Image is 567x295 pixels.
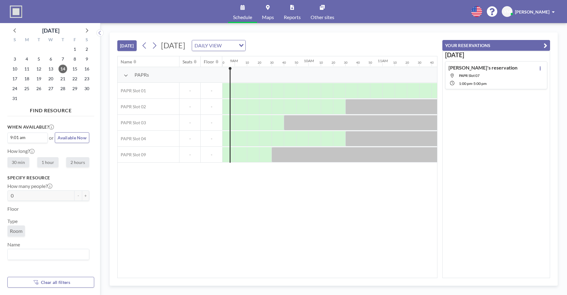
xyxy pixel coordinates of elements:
[282,61,286,65] div: 40
[45,36,57,44] div: W
[161,41,185,50] span: [DATE]
[58,55,67,63] span: Thursday, August 7, 2025
[42,26,59,35] div: [DATE]
[70,55,79,63] span: Friday, August 8, 2025
[192,40,245,51] div: Search for option
[201,120,222,126] span: -
[70,74,79,83] span: Friday, August 22, 2025
[82,74,91,83] span: Saturday, August 23, 2025
[418,61,421,65] div: 30
[311,15,334,20] span: Other sites
[459,81,472,86] span: 1:00 PM
[49,135,54,141] span: or
[46,74,55,83] span: Wednesday, August 20, 2025
[22,65,31,73] span: Monday, August 11, 2025
[179,120,200,126] span: -
[7,241,20,248] label: Name
[8,133,47,142] div: Search for option
[201,152,222,157] span: -
[10,228,22,234] span: Room
[7,183,52,189] label: How many people?
[332,61,335,65] div: 20
[262,15,274,20] span: Maps
[284,15,301,20] span: Reports
[230,58,238,63] div: 9AM
[8,250,86,258] input: Search for option
[201,136,222,142] span: -
[34,84,43,93] span: Tuesday, August 26, 2025
[117,40,137,51] button: [DATE]
[57,36,69,44] div: T
[393,61,397,65] div: 10
[118,88,146,94] span: PAPR Slot 01
[356,61,360,65] div: 40
[10,6,22,18] img: organization-logo
[448,65,517,71] h4: [PERSON_NAME]'s reservation
[58,135,86,140] span: Available Now
[33,36,45,44] div: T
[118,136,146,142] span: PAPR Slot 04
[118,120,146,126] span: PAPR Slot 03
[9,134,26,141] span: 9:01 am
[7,105,94,114] h4: FIND RESOURCE
[7,277,94,288] button: Clear all filters
[82,65,91,73] span: Saturday, August 16, 2025
[82,190,89,201] button: +
[22,74,31,83] span: Monday, August 18, 2025
[10,74,19,83] span: Sunday, August 17, 2025
[34,55,43,63] span: Tuesday, August 5, 2025
[472,81,473,86] span: -
[58,74,67,83] span: Thursday, August 21, 2025
[74,190,82,201] button: -
[442,40,550,51] button: YOUR RESERVATIONS
[204,59,214,65] div: Floor
[22,84,31,93] span: Monday, August 25, 2025
[295,61,298,65] div: 50
[430,61,434,65] div: 40
[66,157,89,167] label: 2 hours
[22,55,31,63] span: Monday, August 4, 2025
[179,152,200,157] span: -
[118,152,146,157] span: PAPR Slot 09
[41,280,70,285] span: Clear all filters
[223,42,235,50] input: Search for option
[344,61,348,65] div: 30
[7,206,19,212] label: Floor
[7,218,18,224] label: Type
[304,58,314,63] div: 10AM
[46,65,55,73] span: Wednesday, August 13, 2025
[82,84,91,93] span: Saturday, August 30, 2025
[55,132,89,143] button: Available Now
[179,88,200,94] span: -
[10,84,19,93] span: Sunday, August 24, 2025
[221,61,224,65] div: 50
[27,134,44,141] input: Search for option
[82,45,91,54] span: Saturday, August 2, 2025
[270,61,274,65] div: 30
[7,175,89,181] h3: Specify resource
[183,59,192,65] div: Seats
[459,73,480,78] span: PAPR Slot 07
[46,55,55,63] span: Wednesday, August 6, 2025
[70,45,79,54] span: Friday, August 1, 2025
[201,88,222,94] span: -
[179,104,200,110] span: -
[473,81,487,86] span: 5:00 PM
[193,42,223,50] span: DAILY VIEW
[34,74,43,83] span: Tuesday, August 19, 2025
[81,36,93,44] div: S
[9,36,21,44] div: S
[70,84,79,93] span: Friday, August 29, 2025
[121,59,132,65] div: Name
[34,65,43,73] span: Tuesday, August 12, 2025
[201,104,222,110] span: -
[368,61,372,65] div: 50
[405,61,409,65] div: 20
[319,61,323,65] div: 10
[82,55,91,63] span: Saturday, August 9, 2025
[69,36,81,44] div: F
[21,36,33,44] div: M
[504,9,511,14] span: YM
[515,9,549,14] span: [PERSON_NAME]
[378,58,388,63] div: 11AM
